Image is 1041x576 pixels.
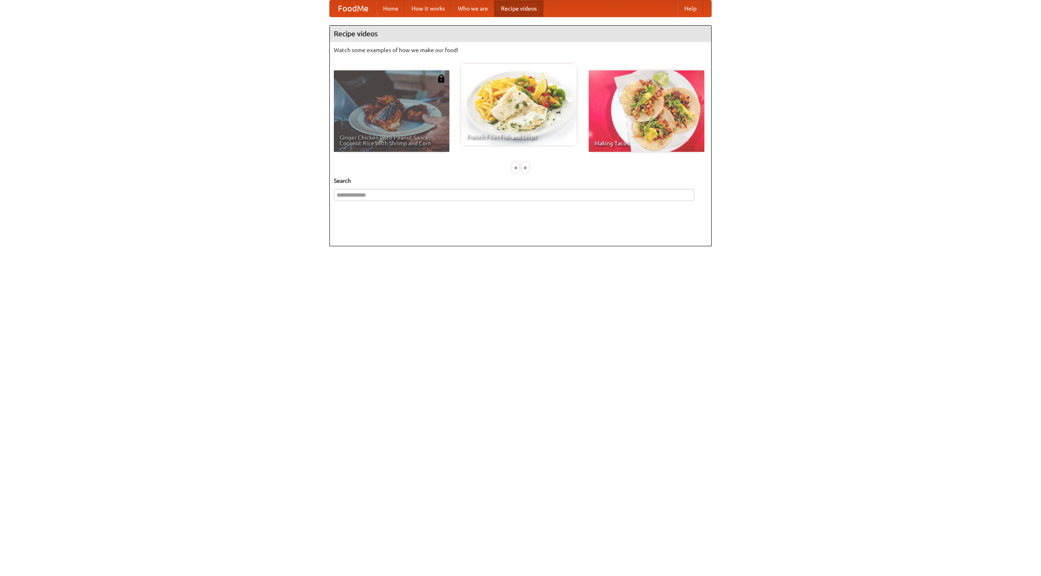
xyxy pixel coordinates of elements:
a: Who we are [451,0,494,17]
a: Home [377,0,405,17]
h4: Recipe videos [330,26,711,42]
a: How it works [405,0,451,17]
a: FoodMe [330,0,377,17]
span: French Fries Fish and Chips [467,134,571,140]
span: Making Tacos [595,140,699,146]
h5: Search [334,177,707,185]
img: 483408.png [437,74,445,83]
div: « [512,162,519,173]
a: Recipe videos [494,0,543,17]
a: Making Tacos [589,70,704,152]
p: Watch some examples of how we make our food! [334,46,707,54]
a: Help [678,0,703,17]
a: French Fries Fish and Chips [461,64,577,145]
div: » [522,162,529,173]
